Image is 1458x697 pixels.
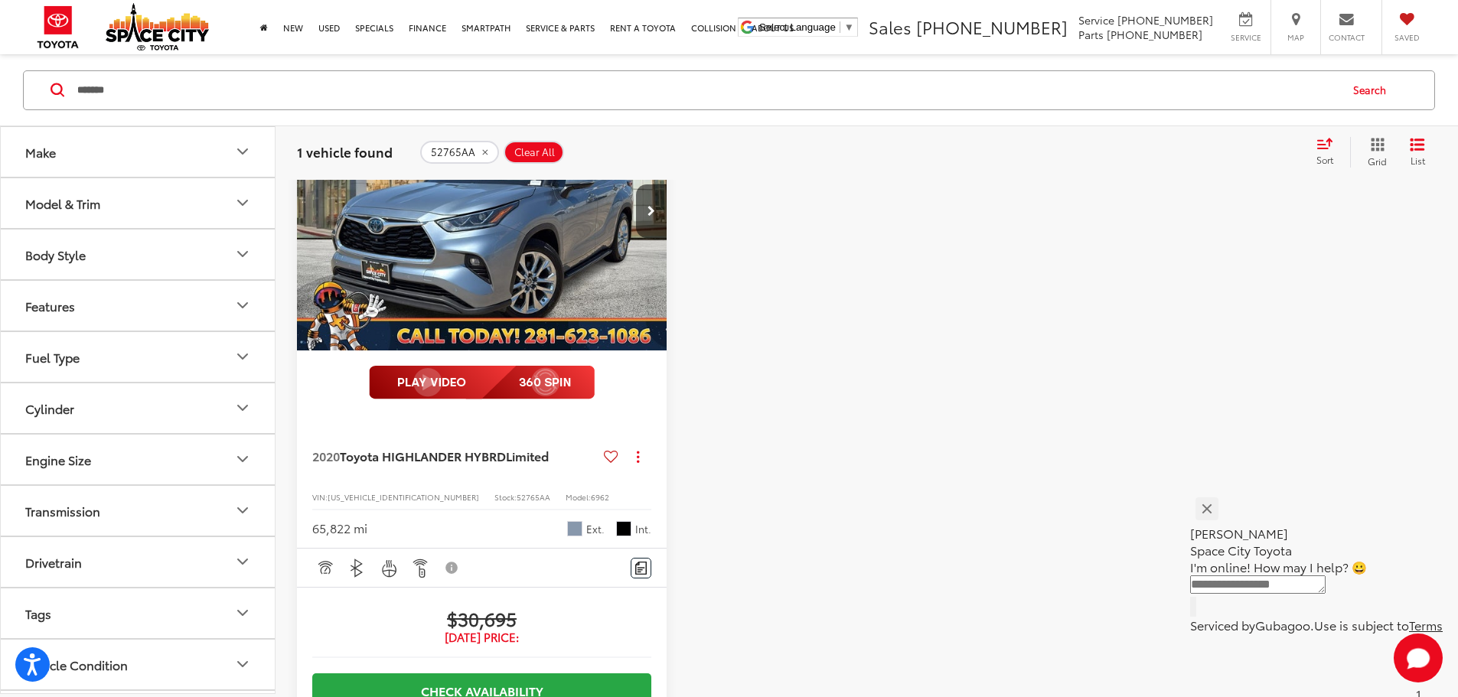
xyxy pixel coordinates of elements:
[1394,633,1443,682] button: Toggle Chat Window
[1368,154,1387,167] span: Grid
[233,142,252,161] div: Make
[504,140,564,163] button: Clear All
[1309,136,1350,167] button: Select sort value
[312,448,598,464] a: 2020Toyota HIGHLANDER HYBRDLimited
[380,559,399,578] img: Heated Steering Wheel
[1,229,276,278] button: Body StyleBody Style
[840,21,840,33] span: ​
[916,15,1068,39] span: [PHONE_NUMBER]
[431,145,475,158] span: 52765AA
[25,195,100,210] div: Model & Trim
[517,491,550,503] span: 52765AA
[1398,136,1437,167] button: List View
[759,21,836,33] span: Select Language
[1,639,276,689] button: Vehicle ConditionVehicle Condition
[506,447,549,464] span: Limited
[1117,12,1213,28] span: [PHONE_NUMBER]
[315,559,334,578] img: Adaptive Cruise Control
[25,656,128,671] div: Vehicle Condition
[1,588,276,637] button: TagsTags
[347,559,367,578] img: Bluetooth®
[1,485,276,535] button: TransmissionTransmission
[328,491,479,503] span: [US_VEHICLE_IDENTIFICATION_NUMBER]
[25,451,91,466] div: Engine Size
[312,519,367,537] div: 65,822 mi
[233,450,252,468] div: Engine Size
[439,552,465,584] button: View Disclaimer
[1279,32,1313,43] span: Map
[1,126,276,176] button: MakeMake
[296,73,668,352] img: 2020 Toyota HIGHLANDER HYBRD Limited
[1078,27,1104,42] span: Parts
[1,536,276,586] button: DrivetrainDrivetrain
[233,552,252,571] div: Drivetrain
[233,604,252,622] div: Tags
[636,184,667,238] button: Next image
[759,21,854,33] a: Select Language​
[411,559,430,578] img: Remote Start
[637,451,639,463] span: dropdown dots
[25,605,51,620] div: Tags
[25,246,86,261] div: Body Style
[369,366,595,399] img: full motion video
[296,73,668,350] div: 2020 Toyota HIGHLANDER HYBRD Limited 0
[25,298,75,312] div: Features
[1410,153,1425,166] span: List
[625,443,651,470] button: Actions
[233,347,252,366] div: Fuel Type
[296,73,668,350] a: 2020 Toyota HIGHLANDER HYBRD Limited2020 Toyota HIGHLANDER HYBRD Limited2020 Toyota HIGHLANDER HY...
[591,491,609,503] span: 6962
[631,558,651,578] button: Comments
[1350,136,1398,167] button: Grid View
[312,630,651,645] span: [DATE] Price:
[566,491,591,503] span: Model:
[297,142,393,160] span: 1 vehicle found
[514,145,555,158] span: Clear All
[1339,70,1408,109] button: Search
[1,331,276,381] button: Fuel TypeFuel Type
[233,296,252,314] div: Features
[1,434,276,484] button: Engine SizeEngine Size
[1,178,276,227] button: Model & TrimModel & Trim
[312,447,340,464] span: 2020
[233,501,252,519] div: Transmission
[1390,32,1424,43] span: Saved
[312,607,651,630] span: $30,695
[1316,153,1333,166] span: Sort
[340,447,506,464] span: Toyota HIGHLANDER HYBRD
[586,522,605,536] span: Ext.
[1394,633,1443,682] svg: Start Chat
[25,400,74,415] div: Cylinder
[233,245,252,263] div: Body Style
[233,655,252,673] div: Vehicle Condition
[635,562,647,575] img: Comments
[844,21,854,33] span: ▼
[1078,12,1114,28] span: Service
[635,522,651,536] span: Int.
[616,521,631,536] span: Black
[1228,32,1263,43] span: Service
[233,399,252,417] div: Cylinder
[76,71,1339,108] input: Search by Make, Model, or Keyword
[25,503,100,517] div: Transmission
[1329,32,1365,43] span: Contact
[869,15,912,39] span: Sales
[106,3,209,50] img: Space City Toyota
[1,280,276,330] button: FeaturesFeatures
[25,554,82,568] div: Drivetrain
[1,383,276,432] button: CylinderCylinder
[25,349,80,363] div: Fuel Type
[1107,27,1202,42] span: [PHONE_NUMBER]
[312,491,328,503] span: VIN:
[494,491,517,503] span: Stock:
[233,194,252,212] div: Model & Trim
[567,521,582,536] span: Moon Dust
[25,144,56,158] div: Make
[420,140,499,163] button: remove 52765AA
